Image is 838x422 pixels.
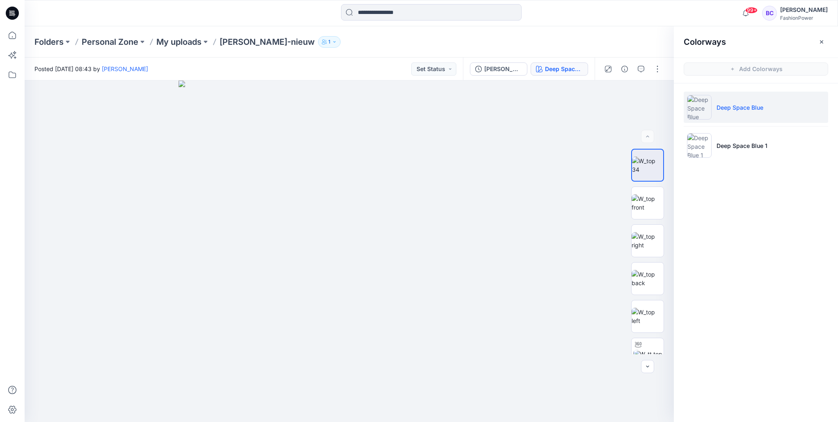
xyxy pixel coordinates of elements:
[780,5,828,15] div: [PERSON_NAME]
[633,350,662,358] img: W_tt top
[220,36,315,48] p: [PERSON_NAME]-nieuw
[717,141,767,150] p: Deep Space Blue 1
[545,65,583,74] div: Deep Space Blue
[717,103,763,112] p: Deep Space Blue
[762,6,777,21] div: BC
[632,194,664,212] img: W_top front
[632,157,663,174] img: W_top 34
[34,65,148,73] span: Posted [DATE] 08:43 by
[328,37,330,46] p: 1
[684,37,726,47] h2: Colorways
[687,133,712,158] img: Deep Space Blue 1
[531,62,588,76] button: Deep Space Blue
[780,15,828,21] div: FashionPower
[618,62,631,76] button: Details
[34,36,64,48] a: Folders
[484,65,522,74] div: [PERSON_NAME]-nieuw (3)
[179,81,520,422] img: eyJhbGciOiJIUzI1NiIsImtpZCI6IjAiLCJzbHQiOiJzZXMiLCJ0eXAiOiJKV1QifQ.eyJkYXRhIjp7InR5cGUiOiJzdG9yYW...
[632,232,664,249] img: W_top right
[102,65,148,72] a: [PERSON_NAME]
[156,36,201,48] a: My uploads
[470,62,527,76] button: [PERSON_NAME]-nieuw (3)
[82,36,138,48] a: Personal Zone
[632,270,664,287] img: W_top back
[318,36,341,48] button: 1
[687,95,712,120] img: Deep Space Blue
[632,308,664,325] img: W_top left
[745,7,758,14] span: 99+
